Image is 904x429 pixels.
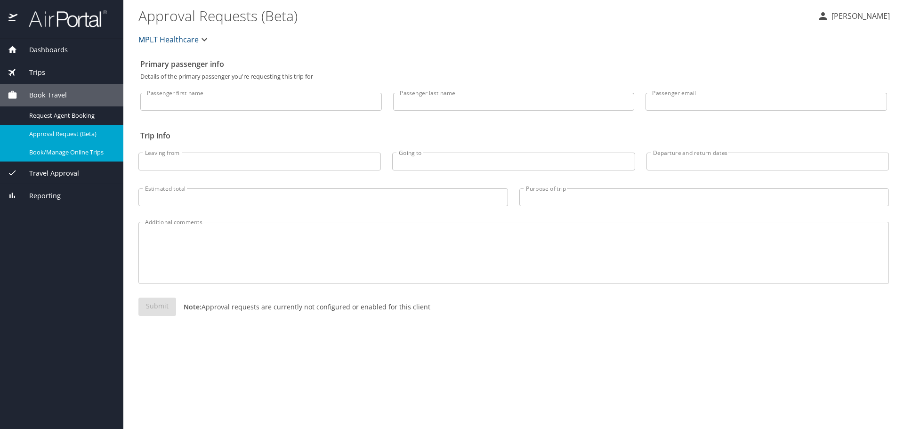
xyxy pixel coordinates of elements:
[17,191,61,201] span: Reporting
[138,1,810,30] h1: Approval Requests (Beta)
[17,67,45,78] span: Trips
[184,302,202,311] strong: Note:
[29,130,112,138] span: Approval Request (Beta)
[829,10,890,22] p: [PERSON_NAME]
[17,168,79,178] span: Travel Approval
[140,57,887,72] h2: Primary passenger info
[814,8,894,24] button: [PERSON_NAME]
[8,9,18,28] img: icon-airportal.png
[29,148,112,157] span: Book/Manage Online Trips
[135,30,214,49] button: MPLT Healthcare
[176,302,430,312] p: Approval requests are currently not configured or enabled for this client
[138,33,199,46] span: MPLT Healthcare
[17,45,68,55] span: Dashboards
[17,90,67,100] span: Book Travel
[18,9,107,28] img: airportal-logo.png
[29,111,112,120] span: Request Agent Booking
[140,128,887,143] h2: Trip info
[140,73,887,80] p: Details of the primary passenger you're requesting this trip for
